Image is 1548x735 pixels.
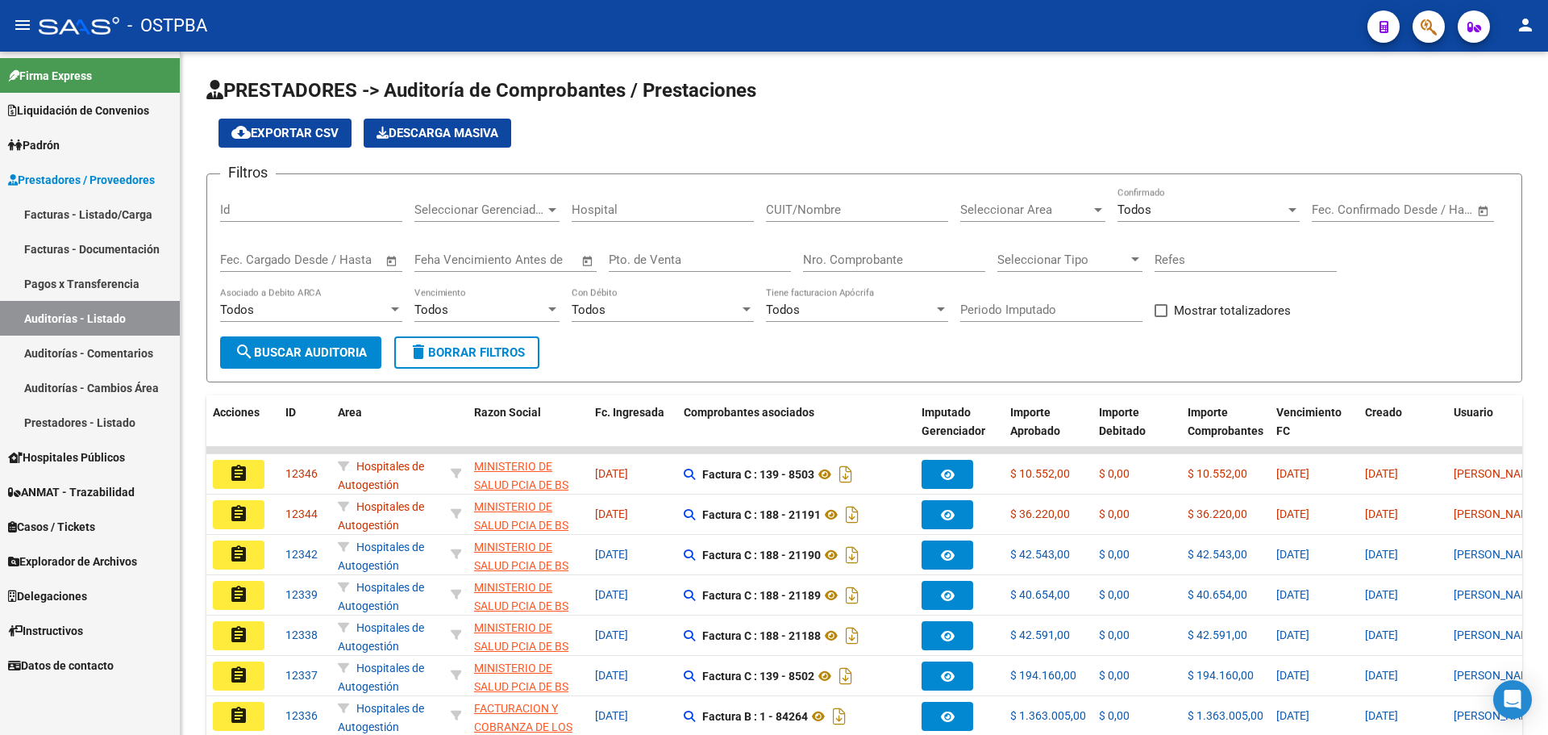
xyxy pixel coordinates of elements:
[677,395,915,466] datatable-header-cell: Comprobantes asociados
[842,542,863,568] i: Descargar documento
[572,303,605,317] span: Todos
[1276,548,1309,561] span: [DATE]
[474,662,568,712] span: MINISTERIO DE SALUD PCIA DE BS AS
[1010,588,1070,601] span: $ 40.654,00
[1099,588,1130,601] span: $ 0,00
[218,119,352,148] button: Exportar CSV
[8,553,137,570] span: Explorador de Archivos
[8,171,155,189] span: Prestadores / Proveedores
[409,345,525,360] span: Borrar Filtros
[285,548,318,561] span: 12342
[1010,467,1070,480] span: $ 10.552,00
[474,659,582,693] div: - 30626983398
[235,345,367,360] span: Buscar Auditoria
[997,253,1128,267] span: Seleccionar Tipo
[684,406,814,419] span: Comprobantes asociados
[1010,669,1076,682] span: $ 194.160,00
[702,508,821,521] strong: Factura C : 188 - 21191
[829,704,850,729] i: Descargar documento
[229,666,248,685] mat-icon: assignment
[1454,406,1493,419] span: Usuario
[1379,203,1457,217] input: End date
[1174,301,1291,320] span: Mostrar totalizadores
[960,203,1091,217] span: Seleccionar Area
[285,669,318,682] span: 12337
[1365,406,1402,419] span: Creado
[702,629,821,642] strong: Factura C : 188 - 21188
[1365,669,1398,682] span: [DATE]
[1092,395,1181,466] datatable-header-cell: Importe Debitado
[8,102,149,119] span: Liquidación de Convenios
[579,252,597,270] button: Open calendar
[206,395,279,466] datatable-header-cell: Acciones
[1454,467,1540,480] span: [PERSON_NAME]
[1493,680,1532,719] div: Open Intercom Messenger
[285,406,296,419] span: ID
[338,621,424,653] span: Hospitales de Autogestión
[474,621,568,671] span: MINISTERIO DE SALUD PCIA DE BS AS
[1010,548,1070,561] span: $ 42.543,00
[1099,709,1130,722] span: $ 0,00
[213,406,260,419] span: Acciones
[1099,669,1130,682] span: $ 0,00
[220,303,254,317] span: Todos
[338,406,362,419] span: Area
[1454,548,1540,561] span: [PERSON_NAME]
[1359,395,1447,466] datatable-header-cell: Creado
[229,625,248,645] mat-icon: assignment
[285,467,318,480] span: 12346
[842,623,863,649] i: Descargar documento
[338,662,424,693] span: Hospitales de Autogestión
[229,504,248,524] mat-icon: assignment
[595,588,628,601] span: [DATE]
[595,467,628,480] span: [DATE]
[1454,507,1540,520] span: [PERSON_NAME]
[1365,629,1398,641] span: [DATE]
[1099,406,1146,437] span: Importe Debitado
[835,461,856,487] i: Descargar documento
[1365,548,1398,561] span: [DATE]
[220,161,276,184] h3: Filtros
[279,395,331,466] datatable-header-cell: ID
[409,342,428,361] mat-icon: delete
[1365,588,1398,601] span: [DATE]
[231,123,251,142] mat-icon: cloud_download
[414,203,545,217] span: Seleccionar Gerenciador
[285,629,318,641] span: 12338
[474,541,568,591] span: MINISTERIO DE SALUD PCIA DE BS AS
[835,663,856,689] i: Descargar documento
[595,548,628,561] span: [DATE]
[1010,507,1070,520] span: $ 36.220,00
[1188,406,1263,437] span: Importe Comprobantes
[1099,467,1130,480] span: $ 0,00
[1454,629,1540,641] span: [PERSON_NAME]
[1276,629,1309,641] span: [DATE]
[1188,507,1247,520] span: $ 36.220,00
[1516,15,1535,35] mat-icon: person
[589,395,677,466] datatable-header-cell: Fc. Ingresada
[229,464,248,483] mat-icon: assignment
[1454,709,1540,722] span: [PERSON_NAME]
[235,342,254,361] mat-icon: search
[206,79,756,102] span: PRESTADORES -> Auditoría de Comprobantes / Prestaciones
[1117,203,1151,217] span: Todos
[1188,467,1247,480] span: $ 10.552,00
[1454,669,1540,682] span: [PERSON_NAME]
[383,252,402,270] button: Open calendar
[331,395,444,466] datatable-header-cell: Area
[229,585,248,604] mat-icon: assignment
[13,15,32,35] mat-icon: menu
[595,406,664,419] span: Fc. Ingresada
[702,468,814,481] strong: Factura C : 139 - 8503
[702,670,814,683] strong: Factura C : 139 - 8502
[1010,629,1070,641] span: $ 42.591,00
[1188,709,1263,722] span: $ 1.363.005,00
[915,395,1004,466] datatable-header-cell: Imputado Gerenciador
[1276,507,1309,520] span: [DATE]
[1365,507,1398,520] span: [DATE]
[1099,548,1130,561] span: $ 0,00
[1365,709,1398,722] span: [DATE]
[1270,395,1359,466] datatable-header-cell: Vencimiento FC
[474,581,568,631] span: MINISTERIO DE SALUD PCIA DE BS AS
[338,581,424,612] span: Hospitales de Autogestión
